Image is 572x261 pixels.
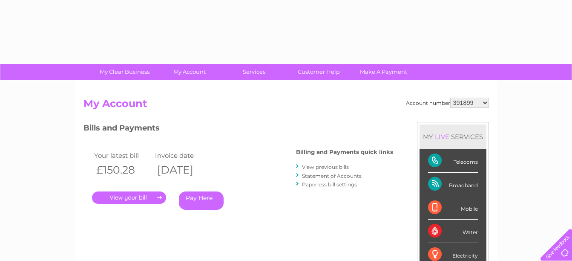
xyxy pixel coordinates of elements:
a: View previous bills [302,164,349,170]
td: Your latest bill [92,150,153,161]
a: My Account [154,64,224,80]
a: My Clear Business [89,64,160,80]
th: [DATE] [153,161,214,179]
h3: Bills and Payments [83,122,393,137]
a: . [92,191,166,204]
div: Water [428,220,478,243]
a: Statement of Accounts [302,173,362,179]
a: Pay Here [179,191,224,210]
div: Broadband [428,173,478,196]
a: Services [219,64,289,80]
td: Invoice date [153,150,214,161]
div: Telecoms [428,149,478,173]
div: LIVE [433,133,451,141]
a: Paperless bill settings [302,181,357,188]
h2: My Account [83,98,489,114]
div: Mobile [428,196,478,220]
a: Customer Help [284,64,354,80]
a: Make A Payment [348,64,419,80]
div: MY SERVICES [420,125,486,149]
h4: Billing and Payments quick links [296,149,393,155]
div: Account number [406,98,489,108]
th: £150.28 [92,161,153,179]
